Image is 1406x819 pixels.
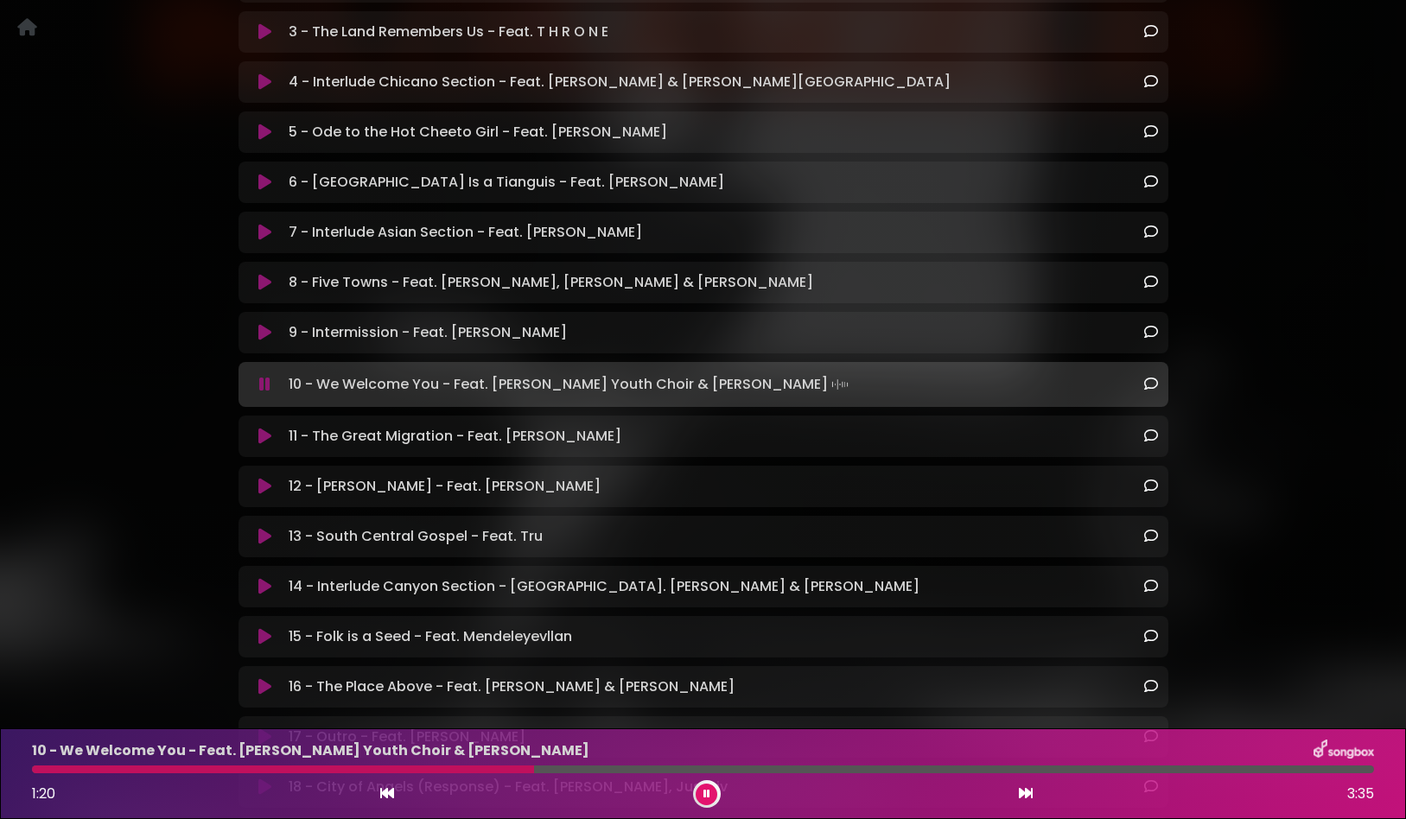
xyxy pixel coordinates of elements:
p: 3 - The Land Remembers Us - Feat. T H R O N E [289,22,608,42]
p: 10 - We Welcome You - Feat. [PERSON_NAME] Youth Choir & [PERSON_NAME] [289,372,852,397]
p: 10 - We Welcome You - Feat. [PERSON_NAME] Youth Choir & [PERSON_NAME] [32,740,589,761]
p: 5 - Ode to the Hot Cheeto Girl - Feat. [PERSON_NAME] [289,122,667,143]
p: 6 - [GEOGRAPHIC_DATA] Is a Tianguis - Feat. [PERSON_NAME] [289,172,724,193]
p: 17 - Outro - Feat. [PERSON_NAME] [289,727,525,747]
p: 16 - The Place Above - Feat. [PERSON_NAME] & [PERSON_NAME] [289,676,735,697]
img: waveform4.gif [828,372,852,397]
p: 4 - Interlude Chicano Section - Feat. [PERSON_NAME] & [PERSON_NAME][GEOGRAPHIC_DATA] [289,72,951,92]
p: 14 - Interlude Canyon Section - [GEOGRAPHIC_DATA]. [PERSON_NAME] & [PERSON_NAME] [289,576,919,597]
p: 12 - [PERSON_NAME] - Feat. [PERSON_NAME] [289,476,601,497]
p: 8 - Five Towns - Feat. [PERSON_NAME], [PERSON_NAME] & [PERSON_NAME] [289,272,813,293]
span: 3:35 [1347,784,1374,804]
p: 11 - The Great Migration - Feat. [PERSON_NAME] [289,426,621,447]
p: 15 - Folk is a Seed - Feat. Mendeleyevllan [289,626,572,647]
p: 9 - Intermission - Feat. [PERSON_NAME] [289,322,567,343]
img: songbox-logo-white.png [1314,740,1374,762]
p: 13 - South Central Gospel - Feat. Tru [289,526,543,547]
p: 7 - Interlude Asian Section - Feat. [PERSON_NAME] [289,222,642,243]
span: 1:20 [32,784,55,803]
